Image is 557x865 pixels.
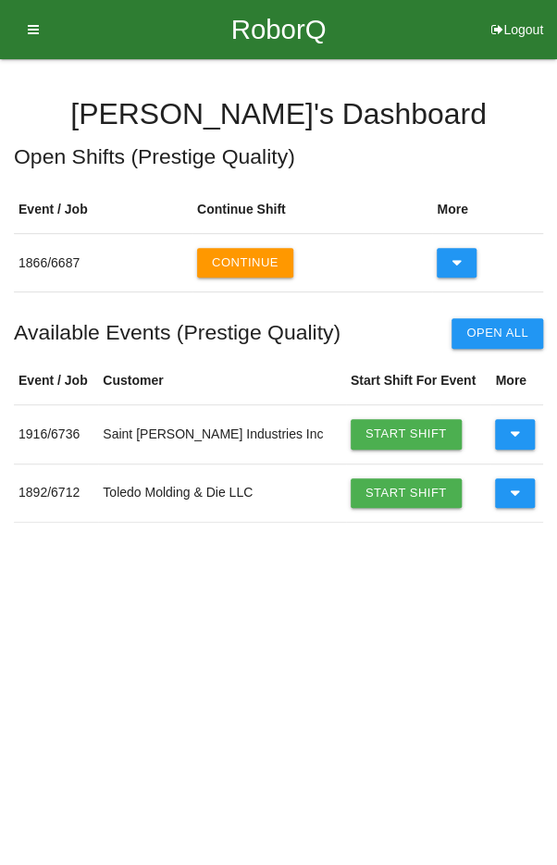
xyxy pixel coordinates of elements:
th: Event / Job [14,357,98,405]
button: Open All [452,318,543,348]
td: 1916 / 6736 [14,405,98,463]
th: Event / Job [14,186,192,234]
th: Customer [98,357,345,405]
td: 1866 / 6687 [14,234,192,292]
th: Continue Shift [192,186,432,234]
h5: Available Events ( Prestige Quality ) [14,321,340,344]
a: Start Shift [351,478,462,508]
button: Continue [197,248,293,278]
a: Start Shift [351,419,462,449]
th: Start Shift For Event [346,357,491,405]
td: 1892 / 6712 [14,463,98,522]
td: Toledo Molding & Die LLC [98,463,345,522]
th: More [432,186,543,234]
h5: Open Shifts ( Prestige Quality ) [14,145,543,168]
h4: [PERSON_NAME] 's Dashboard [14,98,543,130]
th: More [490,357,543,405]
td: Saint [PERSON_NAME] Industries Inc [98,405,345,463]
